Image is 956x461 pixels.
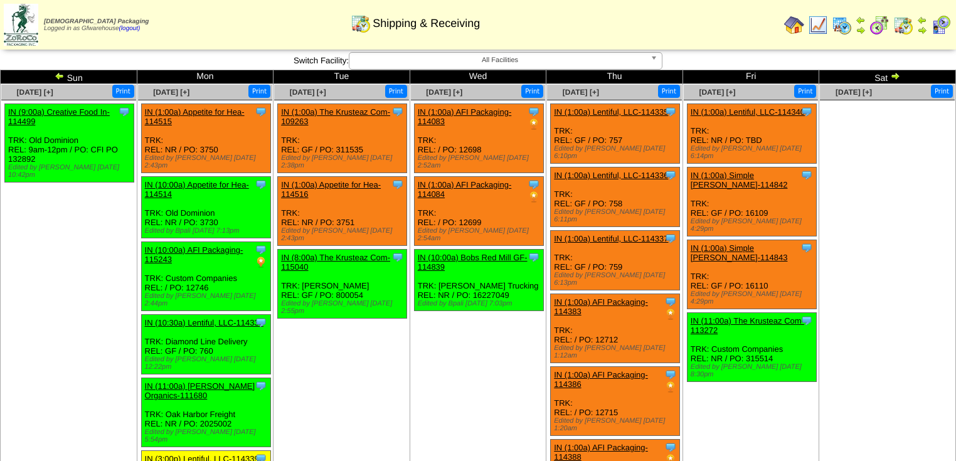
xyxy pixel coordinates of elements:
[528,118,540,130] img: PO
[17,88,53,97] a: [DATE] [+]
[554,370,648,389] a: IN (1:00a) AFI Packaging-114386
[281,300,406,315] div: Edited by [PERSON_NAME] [DATE] 2:55pm
[521,85,543,98] button: Print
[278,250,407,319] div: TRK: [PERSON_NAME] REL: GF / PO: 800054
[551,167,680,227] div: TRK: REL: GF / PO: 758
[281,107,390,126] a: IN (1:00a) The Krusteaz Com-109263
[691,171,788,189] a: IN (1:00a) Simple [PERSON_NAME]-114842
[145,245,243,264] a: IN (10:00a) AFI Packaging-115243
[836,88,872,97] span: [DATE] [+]
[290,88,326,97] a: [DATE] [+]
[931,85,953,98] button: Print
[255,256,267,268] img: PO
[800,169,813,181] img: Tooltip
[554,107,668,117] a: IN (1:00a) Lentiful, LLC-114335
[414,177,543,246] div: TRK: REL: / PO: 12699
[145,180,249,199] a: IN (10:00a) Appetite for Hea-114514
[410,70,546,84] td: Wed
[153,88,189,97] a: [DATE] [+]
[255,316,267,329] img: Tooltip
[426,88,462,97] a: [DATE] [+]
[528,178,540,191] img: Tooltip
[800,241,813,254] img: Tooltip
[145,292,270,307] div: Edited by [PERSON_NAME] [DATE] 2:44pm
[141,378,270,447] div: TRK: Oak Harbor Freight REL: NR / PO: 2025002
[682,70,819,84] td: Fri
[281,253,390,272] a: IN (8:00a) The Krusteaz Com-115040
[418,227,543,242] div: Edited by [PERSON_NAME] [DATE] 2:54am
[691,290,816,305] div: Edited by [PERSON_NAME] [DATE] 4:29pm
[145,428,270,443] div: Edited by [PERSON_NAME] [DATE] 5:54pm
[354,53,645,68] span: All Facilities
[145,356,270,371] div: Edited by [PERSON_NAME] [DATE] 12:22pm
[141,315,270,374] div: TRK: Diamond Line Delivery REL: GF / PO: 760
[414,250,543,311] div: TRK: [PERSON_NAME] Trucking REL: NR / PO: 16227049
[4,4,38,46] img: zoroco-logo-small.webp
[784,15,804,35] img: home.gif
[917,15,927,25] img: arrowleft.gif
[869,15,890,35] img: calendarblend.gif
[274,70,410,84] td: Tue
[551,104,680,164] div: TRK: REL: GF / PO: 757
[145,107,245,126] a: IN (1:00a) Appetite for Hea-114515
[687,104,816,164] div: TRK: REL: NR / PO: TBD
[563,88,599,97] a: [DATE] [+]
[255,178,267,191] img: Tooltip
[551,231,680,290] div: TRK: REL: GF / PO: 759
[5,104,134,183] div: TRK: Old Dominion REL: 9am-12pm / PO: CFI PO 132892
[554,417,679,432] div: Edited by [PERSON_NAME] [DATE] 1:20am
[55,71,65,81] img: arrowleft.gif
[554,272,679,287] div: Edited by [PERSON_NAME] [DATE] 6:13pm
[418,154,543,169] div: Edited by [PERSON_NAME] [DATE] 2:52am
[8,164,134,179] div: Edited by [PERSON_NAME] [DATE] 10:42pm
[691,316,804,335] a: IN (11:00a) The Krusteaz Com-113272
[255,105,267,118] img: Tooltip
[664,308,677,321] img: PO
[414,104,543,173] div: TRK: REL: / PO: 12698
[141,104,270,173] div: TRK: REL: NR / PO: 3750
[418,107,512,126] a: IN (1:00a) AFI Packaging-114083
[528,251,540,263] img: Tooltip
[391,178,404,191] img: Tooltip
[691,218,816,233] div: Edited by [PERSON_NAME] [DATE] 4:29pm
[687,240,816,309] div: TRK: REL: GF / PO: 16110
[145,154,270,169] div: Edited by [PERSON_NAME] [DATE] 2:43pm
[119,25,141,32] a: (logout)
[554,208,679,223] div: Edited by [PERSON_NAME] [DATE] 6:11pm
[664,105,677,118] img: Tooltip
[418,253,528,272] a: IN (10:00a) Bobs Red Mill GF-114839
[44,18,149,25] span: [DEMOGRAPHIC_DATA] Packaging
[281,227,406,242] div: Edited by [PERSON_NAME] [DATE] 2:43pm
[418,300,543,307] div: Edited by Bpali [DATE] 7:03pm
[141,242,270,311] div: TRK: Custom Companies REL: / PO: 12746
[699,88,735,97] a: [DATE] [+]
[800,105,813,118] img: Tooltip
[546,70,683,84] td: Thu
[281,154,406,169] div: Edited by [PERSON_NAME] [DATE] 2:38pm
[691,145,816,160] div: Edited by [PERSON_NAME] [DATE] 6:14pm
[664,232,677,245] img: Tooltip
[351,13,371,33] img: calendarinout.gif
[554,297,648,316] a: IN (1:00a) AFI Packaging-114383
[255,379,267,392] img: Tooltip
[687,167,816,236] div: TRK: REL: GF / PO: 16109
[856,25,866,35] img: arrowright.gif
[44,18,149,32] span: Logged in as Gfwarehouse
[118,105,130,118] img: Tooltip
[917,25,927,35] img: arrowright.gif
[664,295,677,308] img: Tooltip
[551,294,680,363] div: TRK: REL: / PO: 12712
[832,15,852,35] img: calendarprod.gif
[664,381,677,393] img: PO
[890,71,900,81] img: arrowright.gif
[112,85,134,98] button: Print
[145,318,263,327] a: IN (10:30a) Lentiful, LLC-114338
[554,344,679,359] div: Edited by [PERSON_NAME] [DATE] 1:12am
[418,180,512,199] a: IN (1:00a) AFI Packaging-114084
[664,368,677,381] img: Tooltip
